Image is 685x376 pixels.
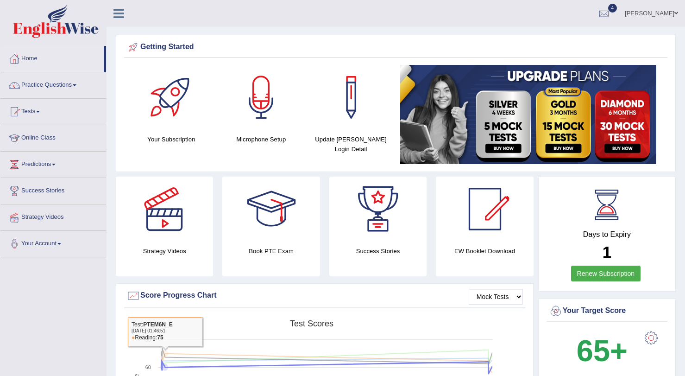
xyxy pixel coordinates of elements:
[116,246,213,256] h4: Strategy Videos
[436,246,533,256] h4: EW Booklet Download
[549,230,665,239] h4: Days to Expiry
[0,99,106,122] a: Tests
[0,125,106,148] a: Online Class
[400,65,656,164] img: small5.jpg
[0,204,106,228] a: Strategy Videos
[0,152,106,175] a: Predictions
[0,178,106,201] a: Success Stories
[126,40,665,54] div: Getting Started
[0,231,106,254] a: Your Account
[571,266,641,281] a: Renew Subscription
[603,243,611,261] b: 1
[222,246,320,256] h4: Book PTE Exam
[290,319,333,328] tspan: Test scores
[145,364,151,370] text: 60
[311,134,391,154] h4: Update [PERSON_NAME] Login Detail
[221,134,302,144] h4: Microphone Setup
[145,337,151,343] text: 90
[329,246,427,256] h4: Success Stories
[0,46,104,69] a: Home
[131,134,212,144] h4: Your Subscription
[549,304,665,318] div: Your Target Score
[126,289,523,303] div: Score Progress Chart
[0,72,106,96] a: Practice Questions
[608,4,617,13] span: 4
[577,334,628,368] b: 65+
